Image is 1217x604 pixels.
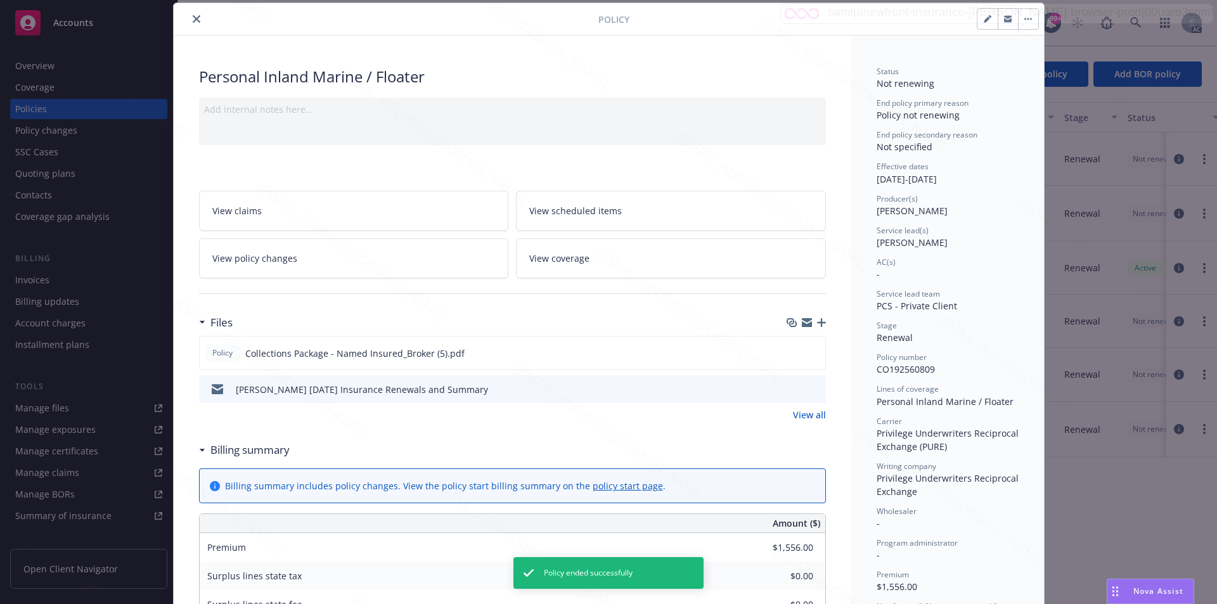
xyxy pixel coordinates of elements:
[789,347,799,360] button: download file
[809,383,821,396] button: preview file
[516,238,826,278] a: View coverage
[236,383,488,396] div: [PERSON_NAME] [DATE] Insurance Renewals and Summary
[789,383,799,396] button: download file
[809,347,820,360] button: preview file
[877,193,918,204] span: Producer(s)
[189,11,204,27] button: close
[199,442,290,458] div: Billing summary
[738,567,821,586] input: 0.00
[207,570,302,582] span: Surplus lines state tax
[877,331,913,344] span: Renewal
[877,109,960,121] span: Policy not renewing
[877,257,896,267] span: AC(s)
[877,549,880,561] span: -
[593,480,663,492] a: policy start page
[212,252,297,265] span: View policy changes
[877,416,902,427] span: Carrier
[210,347,235,359] span: Policy
[877,66,899,77] span: Status
[877,161,929,172] span: Effective dates
[877,472,1021,498] span: Privilege Underwriters Reciprocal Exchange
[207,541,246,553] span: Premium
[877,161,1019,185] div: [DATE] - [DATE]
[199,66,826,87] div: Personal Inland Marine / Floater
[1107,579,1123,603] div: Drag to move
[877,352,927,363] span: Policy number
[877,205,948,217] span: [PERSON_NAME]
[877,300,957,312] span: PCS - Private Client
[877,569,909,580] span: Premium
[225,479,666,492] div: Billing summary includes policy changes. View the policy start billing summary on the .
[877,98,969,108] span: End policy primary reason
[877,268,880,280] span: -
[877,77,934,89] span: Not renewing
[199,238,509,278] a: View policy changes
[204,103,821,116] div: Add internal notes here...
[877,506,917,517] span: Wholesaler
[877,461,936,472] span: Writing company
[877,236,948,248] span: [PERSON_NAME]
[773,517,820,530] span: Amount ($)
[877,395,1014,408] span: Personal Inland Marine / Floater
[877,517,880,529] span: -
[877,225,929,236] span: Service lead(s)
[212,204,262,217] span: View claims
[1107,579,1194,604] button: Nova Assist
[529,204,622,217] span: View scheduled items
[793,408,826,421] a: View all
[738,538,821,557] input: 0.00
[598,13,629,26] span: Policy
[199,191,509,231] a: View claims
[210,442,290,458] h3: Billing summary
[199,314,233,331] div: Files
[529,252,589,265] span: View coverage
[877,383,939,394] span: Lines of coverage
[544,567,633,579] span: Policy ended successfully
[1133,586,1183,596] span: Nova Assist
[877,141,932,153] span: Not specified
[877,537,958,548] span: Program administrator
[877,581,917,593] span: $1,556.00
[516,191,826,231] a: View scheduled items
[245,347,465,360] span: Collections Package - Named Insured_Broker (5).pdf
[877,427,1021,453] span: Privilege Underwriters Reciprocal Exchange (PURE)
[877,320,897,331] span: Stage
[877,288,940,299] span: Service lead team
[877,129,977,140] span: End policy secondary reason
[210,314,233,331] h3: Files
[877,363,935,375] span: CO192560809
